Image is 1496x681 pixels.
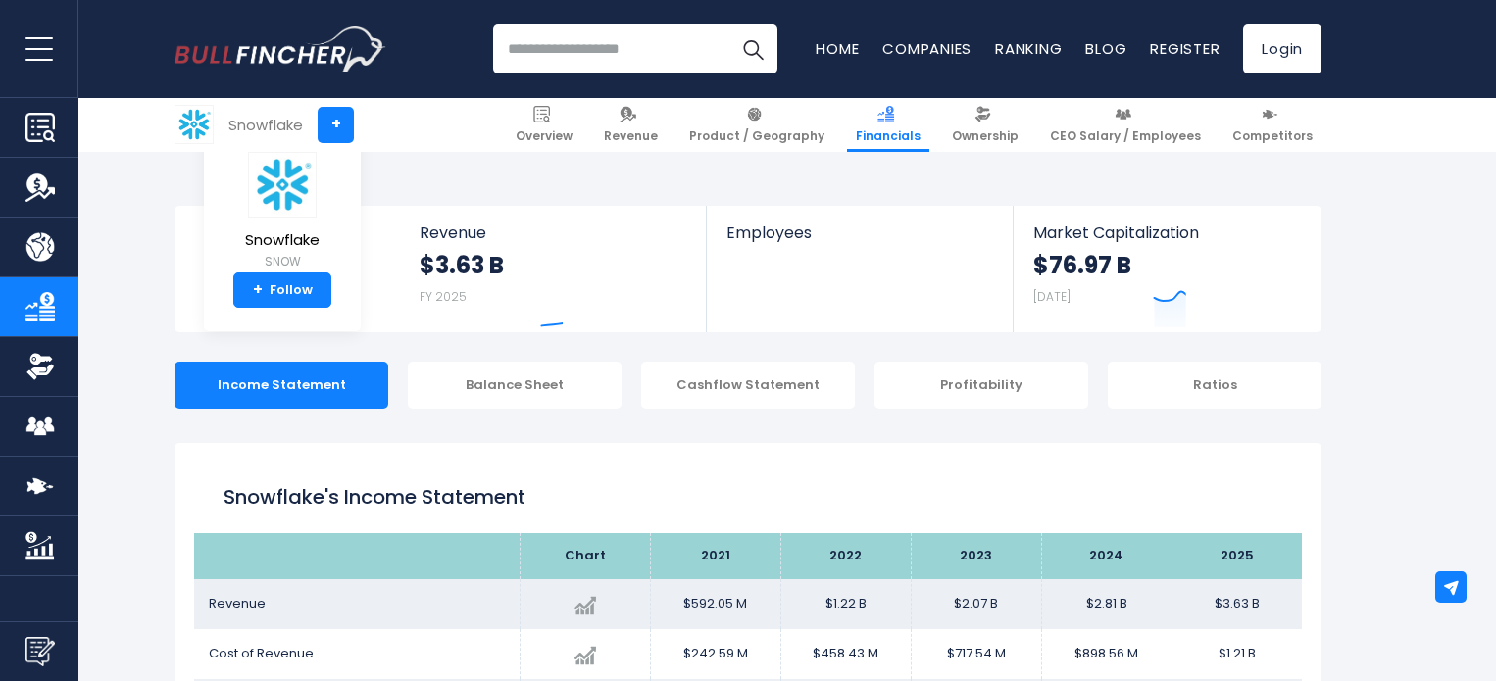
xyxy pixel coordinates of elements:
a: CEO Salary / Employees [1041,98,1210,152]
a: Financials [847,98,929,152]
td: $1.22 B [780,579,911,629]
span: Market Capitalization [1033,223,1300,242]
a: Employees [707,206,1012,275]
button: Search [728,24,777,73]
span: Product / Geography [689,128,824,144]
span: Revenue [420,223,687,242]
div: Balance Sheet [408,362,622,409]
span: CEO Salary / Employees [1050,128,1201,144]
img: SNOW logo [175,106,213,143]
th: 2023 [911,533,1041,579]
a: Competitors [1223,98,1321,152]
img: Ownership [25,352,55,381]
th: 2021 [650,533,780,579]
span: Competitors [1232,128,1313,144]
small: SNOW [245,253,320,270]
strong: $3.63 B [420,250,504,280]
a: Revenue $3.63 B FY 2025 [400,206,707,332]
div: Snowflake [228,114,303,136]
span: Snowflake [245,232,320,249]
small: FY 2025 [420,288,467,305]
td: $2.81 B [1041,579,1172,629]
span: Employees [726,223,992,242]
div: Ratios [1108,362,1321,409]
span: Revenue [209,594,266,612]
a: Revenue [595,98,667,152]
td: $242.59 M [650,629,780,679]
span: Overview [516,128,573,144]
a: Go to homepage [175,26,385,72]
td: $898.56 M [1041,629,1172,679]
a: Home [816,38,859,59]
span: Ownership [952,128,1019,144]
span: Financials [856,128,921,144]
a: Snowflake SNOW [244,151,321,273]
img: SNOW logo [248,152,317,218]
div: Income Statement [175,362,388,409]
div: Profitability [874,362,1088,409]
div: Cashflow Statement [641,362,855,409]
th: 2025 [1172,533,1302,579]
td: $1.21 B [1172,629,1302,679]
a: Ownership [943,98,1027,152]
td: $592.05 M [650,579,780,629]
a: Market Capitalization $76.97 B [DATE] [1014,206,1320,332]
a: Overview [507,98,581,152]
small: [DATE] [1033,288,1071,305]
a: Register [1150,38,1220,59]
a: Ranking [995,38,1062,59]
strong: + [253,281,263,299]
th: Chart [520,533,650,579]
td: $458.43 M [780,629,911,679]
th: 2024 [1041,533,1172,579]
span: Revenue [604,128,658,144]
a: Login [1243,24,1321,73]
a: Product / Geography [680,98,833,152]
img: Bullfincher logo [175,26,386,72]
th: 2022 [780,533,911,579]
td: $2.07 B [911,579,1041,629]
a: +Follow [233,272,331,308]
td: $3.63 B [1172,579,1302,629]
a: + [318,107,354,143]
a: Companies [882,38,972,59]
strong: $76.97 B [1033,250,1131,280]
h1: Snowflake's Income Statement [224,482,1272,511]
a: Blog [1085,38,1126,59]
td: $717.54 M [911,629,1041,679]
span: Cost of Revenue [209,644,314,662]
